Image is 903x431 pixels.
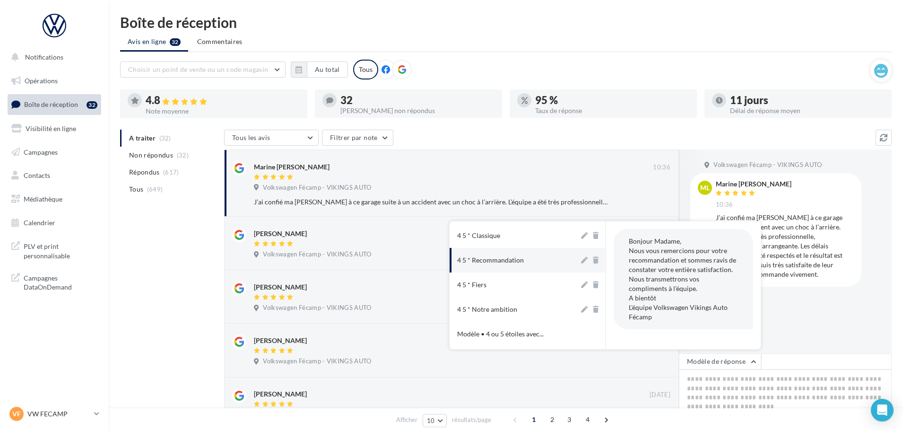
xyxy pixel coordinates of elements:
a: Calendrier [6,213,103,233]
span: (32) [177,151,189,159]
span: ML [700,183,710,193]
span: résultats/page [452,415,491,424]
button: 4 5 * Fiers [450,273,579,297]
div: 4 5 * Fiers [457,280,486,290]
span: 10 [427,417,435,424]
span: Répondus [129,167,160,177]
span: Volkswagen Fécamp - VIKINGS AUTO [263,304,371,312]
div: Délai de réponse moyen [730,107,884,114]
span: Opérations [25,77,58,85]
span: Non répondus [129,150,173,160]
button: Choisir un point de vente ou un code magasin [120,62,286,78]
span: Commentaires [197,37,243,46]
span: 1 [526,412,541,427]
div: 4 5 * Classique [457,231,500,240]
button: Modèle • 4 ou 5 étoiles avec... [450,322,579,346]
a: Campagnes [6,142,103,162]
span: Afficher [396,415,417,424]
div: Taux de réponse [535,107,689,114]
span: Visibilité en ligne [26,124,76,132]
div: Marine [PERSON_NAME] [716,181,791,187]
span: Volkswagen Fécamp - VIKINGS AUTO [263,250,371,259]
div: J’ai confié ma [PERSON_NAME] à ce garage suite à un accident avec un choc à l’arrière. L’équipe a... [254,197,609,207]
span: Volkswagen Fécamp - VIKINGS AUTO [263,184,371,192]
div: 4 5 * Recommandation [457,255,524,265]
span: (649) [147,185,163,193]
div: [PERSON_NAME] non répondus [340,107,495,114]
span: Campagnes [24,148,58,156]
span: Volkswagen Fécamp - VIKINGS AUTO [713,161,822,169]
a: PLV et print personnalisable [6,236,103,264]
a: Opérations [6,71,103,91]
span: [DATE] [650,391,670,399]
span: 2 [545,412,560,427]
div: [PERSON_NAME] [254,389,307,399]
div: [PERSON_NAME] [254,282,307,292]
button: 4 5 * Recommandation [450,248,579,273]
div: [PERSON_NAME] [254,229,307,238]
p: VW FECAMP [27,409,90,419]
a: Campagnes DataOnDemand [6,268,103,296]
div: Tous [353,60,378,79]
div: 11 jours [730,95,884,106]
span: Modèle • 4 ou 5 étoiles avec... [457,329,544,339]
button: 4 5 * Classique [450,223,579,248]
button: 4 5 * Notre ambition [450,297,579,322]
div: 95 % [535,95,689,106]
span: Calendrier [24,219,55,227]
button: Au total [307,62,348,78]
div: Boîte de réception [120,15,892,29]
button: Modèle de réponse [679,353,761,369]
span: Médiathèque [24,195,62,203]
button: Au total [291,62,348,78]
span: Volkswagen Fécamp - VIKINGS AUTO [263,357,371,366]
span: 4 [580,412,595,427]
button: Notifications [6,47,99,67]
div: 4.8 [146,95,300,106]
button: Tous les avis [224,130,319,146]
div: 32 [340,95,495,106]
span: 3 [562,412,577,427]
span: Choisir un point de vente ou un code magasin [128,65,268,73]
a: Visibilité en ligne [6,119,103,139]
span: VF [12,409,21,419]
a: Contacts [6,166,103,185]
button: Filtrer par note [322,130,393,146]
button: 10 [423,414,447,427]
span: Boîte de réception [24,100,78,108]
div: Open Intercom Messenger [871,399,894,422]
div: 4 5 * Notre ambition [457,305,517,314]
span: Campagnes DataOnDemand [24,272,97,292]
a: Boîte de réception32 [6,94,103,114]
a: VF VW FECAMP [8,405,101,423]
div: [PERSON_NAME] [254,336,307,345]
span: Bonjour Madame, Nous vous remercions pour votre recommandation et sommes ravis de constater votre... [629,237,736,321]
span: (617) [163,168,179,176]
span: 10:36 [653,163,670,172]
span: Contacts [24,171,50,179]
span: Tous [129,185,143,194]
div: Marine [PERSON_NAME] [254,162,330,172]
span: PLV et print personnalisable [24,240,97,260]
span: Notifications [25,53,63,61]
div: J’ai confié ma [PERSON_NAME] à ce garage suite à un accident avec un choc à l’arrière. L’équipe a... [716,213,854,279]
span: Tous les avis [232,133,270,141]
span: 10:36 [716,201,733,209]
a: Médiathèque [6,189,103,209]
div: 32 [87,101,97,109]
div: Note moyenne [146,108,300,114]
